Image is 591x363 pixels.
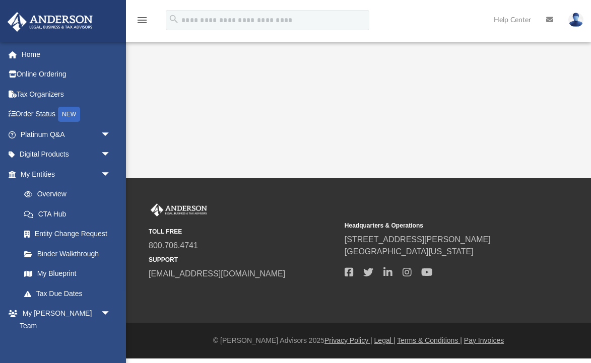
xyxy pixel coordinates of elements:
a: 800.706.4741 [149,241,198,250]
a: Tax Organizers [7,84,126,104]
a: My Entitiesarrow_drop_down [7,164,126,184]
small: SUPPORT [149,255,338,264]
img: User Pic [568,13,583,27]
a: Binder Walkthrough [14,244,126,264]
a: Privacy Policy | [324,336,372,344]
span: arrow_drop_down [101,144,121,165]
a: Order StatusNEW [7,104,126,125]
a: [STREET_ADDRESS][PERSON_NAME] [345,235,491,244]
a: Digital Productsarrow_drop_down [7,144,126,165]
a: [GEOGRAPHIC_DATA][US_STATE] [345,247,474,256]
img: Anderson Advisors Platinum Portal [149,203,209,216]
a: My Blueprint [14,264,121,284]
small: Headquarters & Operations [345,221,534,230]
a: [EMAIL_ADDRESS][DOMAIN_NAME] [149,269,285,278]
small: TOLL FREE [149,227,338,236]
div: © [PERSON_NAME] Advisors 2025 [126,335,591,346]
span: arrow_drop_down [101,164,121,185]
a: Online Ordering [7,64,126,85]
span: arrow_drop_down [101,304,121,324]
a: Overview [14,184,126,204]
div: NEW [58,107,80,122]
a: Terms & Conditions | [397,336,462,344]
a: My [PERSON_NAME] Teamarrow_drop_down [7,304,121,336]
i: menu [136,14,148,26]
a: Legal | [374,336,396,344]
a: Pay Invoices [464,336,504,344]
a: CTA Hub [14,204,126,224]
img: Anderson Advisors Platinum Portal [5,12,96,32]
a: Tax Due Dates [14,283,126,304]
a: Entity Change Request [14,224,126,244]
span: arrow_drop_down [101,124,121,145]
i: search [168,14,179,25]
a: Home [7,44,126,64]
a: menu [136,19,148,26]
a: Platinum Q&Aarrow_drop_down [7,124,126,144]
